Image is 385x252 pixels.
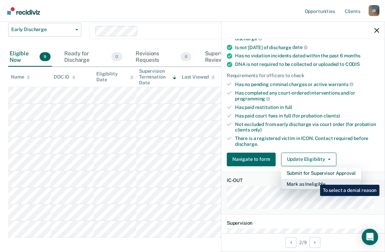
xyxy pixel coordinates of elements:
[362,229,378,245] div: Open Intercom Messenger
[7,7,40,15] img: Recidiviz
[54,74,75,80] div: DOC ID
[63,47,123,67] div: Ready for Discharge
[285,104,292,110] span: full
[11,74,30,80] div: Name
[11,27,73,32] span: Early Discharge
[310,237,320,248] button: Next Opportunity
[235,113,379,119] div: Has paid court fees in full (for probation
[221,233,385,251] div: 2 / 9
[235,36,262,41] span: discharge
[181,52,191,61] span: 0
[235,44,379,51] div: Is not [DATE] of discharge
[292,44,307,50] span: date
[96,71,134,83] div: Eligibility Date
[235,141,258,147] span: discharge.
[111,52,122,61] span: 0
[227,153,278,166] a: Navigate to form link
[8,47,52,67] div: Eligible Now
[235,122,379,133] div: Not excluded from early discharge via court order (for probation clients
[345,61,360,67] span: CODIS
[182,74,215,80] div: Last Viewed
[369,5,380,16] button: Profile dropdown button
[204,47,260,67] div: Supervisor Review
[235,61,379,67] div: DNA is not required to be collected or uploaded to
[235,96,270,101] span: programming
[235,81,379,87] div: Has no pending criminal charges or active
[235,53,379,59] div: Has no violation incidents dated within the past 6
[369,5,380,16] div: J B
[227,220,379,226] dt: Supervision
[235,90,379,102] div: Has completed any court-ordered interventions and/or
[235,104,379,110] div: Has paid restitution in
[139,68,176,85] div: Supervision Termination Date
[251,127,262,132] span: only)
[227,73,379,79] div: Requirements for officers to check
[227,153,276,166] button: Navigate to form
[286,237,297,248] button: Previous Opportunity
[324,113,340,118] span: clients)
[40,52,51,61] span: 9
[227,178,379,183] dt: IC-OUT
[235,136,379,147] div: There is a registered victim in ICON. Contact required before
[281,153,336,166] button: Update Eligibility
[281,179,361,190] button: Mark as Ineligible
[135,47,193,67] div: Revisions Requests
[344,53,360,58] span: months
[281,168,361,179] button: Submit for Supervisor Approval
[328,82,354,87] span: warrants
